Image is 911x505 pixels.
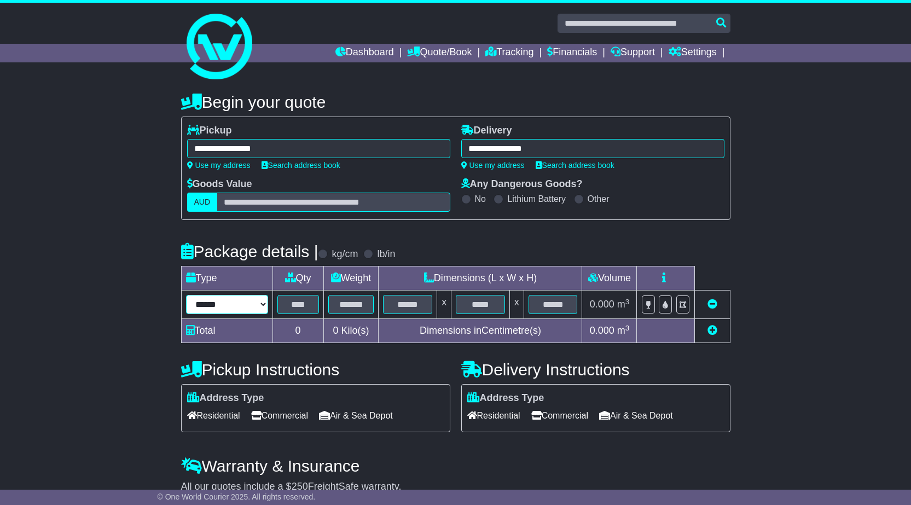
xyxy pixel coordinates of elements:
a: Tracking [485,44,533,62]
h4: Begin your quote [181,93,730,111]
label: Pickup [187,125,232,137]
label: Other [588,194,610,204]
span: m [617,299,630,310]
span: © One World Courier 2025. All rights reserved. [158,492,316,501]
sup: 3 [625,298,630,306]
td: Volume [582,266,637,291]
label: No [475,194,486,204]
td: x [437,291,451,319]
span: Air & Sea Depot [319,407,393,424]
span: 0 [333,325,338,336]
a: Quote/Book [407,44,472,62]
span: Residential [467,407,520,424]
h4: Pickup Instructions [181,361,450,379]
span: Commercial [251,407,308,424]
label: Goods Value [187,178,252,190]
td: Kilo(s) [323,319,379,343]
td: x [509,291,524,319]
a: Add new item [707,325,717,336]
a: Use my address [461,161,525,170]
span: m [617,325,630,336]
h4: Warranty & Insurance [181,457,730,475]
a: Settings [669,44,717,62]
td: Total [181,319,272,343]
a: Search address book [262,161,340,170]
span: 0.000 [590,325,614,336]
a: Financials [547,44,597,62]
td: 0 [272,319,323,343]
td: Weight [323,266,379,291]
span: Residential [187,407,240,424]
sup: 3 [625,324,630,332]
td: Dimensions (L x W x H) [379,266,582,291]
label: lb/in [377,248,395,260]
a: Dashboard [335,44,394,62]
h4: Delivery Instructions [461,361,730,379]
label: kg/cm [332,248,358,260]
label: Delivery [461,125,512,137]
td: Dimensions in Centimetre(s) [379,319,582,343]
a: Use my address [187,161,251,170]
td: Type [181,266,272,291]
div: All our quotes include a $ FreightSafe warranty. [181,481,730,493]
span: Commercial [531,407,588,424]
label: Address Type [187,392,264,404]
span: Air & Sea Depot [599,407,673,424]
label: Lithium Battery [507,194,566,204]
label: AUD [187,193,218,212]
h4: Package details | [181,242,318,260]
a: Support [611,44,655,62]
span: 250 [292,481,308,492]
label: Any Dangerous Goods? [461,178,583,190]
td: Qty [272,266,323,291]
a: Remove this item [707,299,717,310]
label: Address Type [467,392,544,404]
a: Search address book [536,161,614,170]
span: 0.000 [590,299,614,310]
